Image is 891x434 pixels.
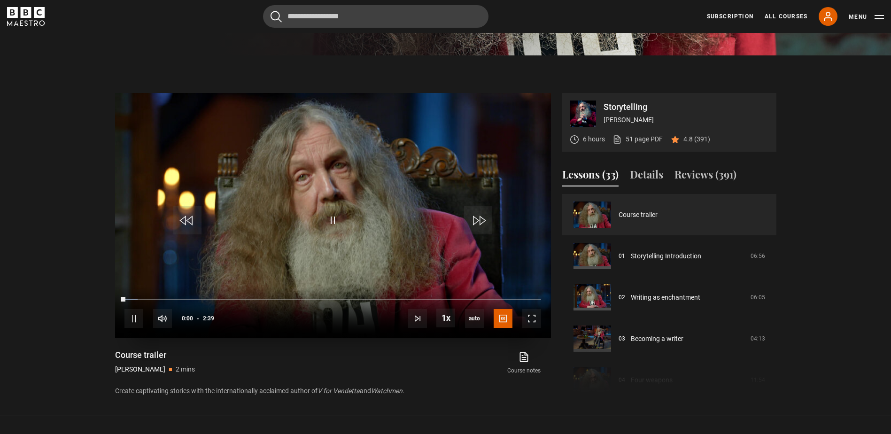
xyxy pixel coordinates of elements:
[7,7,45,26] svg: BBC Maestro
[153,309,172,328] button: Mute
[408,309,427,328] button: Next Lesson
[176,364,195,374] p: 2 mins
[124,299,541,301] div: Progress Bar
[115,349,195,361] h1: Course trailer
[849,12,884,22] button: Toggle navigation
[765,12,807,21] a: All Courses
[583,134,605,144] p: 6 hours
[182,310,193,327] span: 0:00
[522,309,541,328] button: Fullscreen
[674,167,736,186] button: Reviews (391)
[436,309,455,327] button: Playback Rate
[115,386,551,396] p: Create captivating stories with the internationally acclaimed author of and .
[604,115,769,125] p: [PERSON_NAME]
[263,5,488,28] input: Search
[604,103,769,111] p: Storytelling
[619,210,658,220] a: Course trailer
[318,387,360,395] i: V for Vendetta
[612,134,663,144] a: 51 page PDF
[124,309,143,328] button: Pause
[630,167,663,186] button: Details
[497,349,550,377] a: Course notes
[465,309,484,328] span: auto
[683,134,710,144] p: 4.8 (391)
[371,387,403,395] i: Watchmen
[631,251,701,261] a: Storytelling Introduction
[631,293,700,302] a: Writing as enchantment
[562,167,619,186] button: Lessons (33)
[631,334,683,344] a: Becoming a writer
[115,364,165,374] p: [PERSON_NAME]
[271,11,282,23] button: Submit the search query
[465,309,484,328] div: Current quality: 720p
[494,309,512,328] button: Captions
[707,12,753,21] a: Subscription
[197,315,199,322] span: -
[115,93,551,338] video-js: Video Player
[203,310,214,327] span: 2:39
